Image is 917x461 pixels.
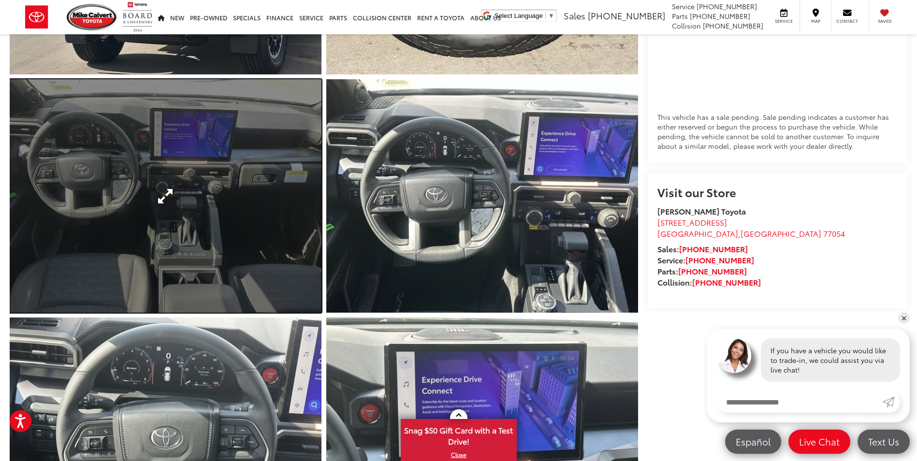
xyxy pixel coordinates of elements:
span: [GEOGRAPHIC_DATA] [741,228,821,239]
a: [PHONE_NUMBER] [685,254,754,265]
span: Collision [672,21,701,30]
span: [PHONE_NUMBER] [703,21,763,30]
a: Text Us [858,430,910,454]
a: Español [725,430,781,454]
span: , [657,228,845,239]
a: Select Language​ [495,12,554,19]
strong: Parts: [657,265,747,276]
span: Text Us [863,435,904,447]
span: Sales [564,9,585,22]
img: Agent profile photo [716,338,751,373]
span: [PHONE_NUMBER] [588,9,665,22]
span: [PHONE_NUMBER] [690,11,750,21]
strong: [PERSON_NAME] Toyota [657,205,746,216]
span: Parts [672,11,688,21]
a: Expand Photo 8 [10,79,321,313]
a: Live Chat [788,430,850,454]
span: Contact [836,18,858,24]
span: Snag $50 Gift Card with a Test Drive! [402,420,516,449]
strong: Service: [657,254,754,265]
span: [STREET_ADDRESS] [657,216,727,228]
a: Submit [883,391,900,413]
span: Map [805,18,826,24]
span: Saved [874,18,895,24]
span: Live Chat [794,435,844,447]
div: This vehicle has a sale pending. Sale pending indicates a customer has either reserved or begun t... [657,112,898,151]
a: [PHONE_NUMBER] [692,276,761,288]
a: Expand Photo 9 [326,79,638,313]
span: Español [731,435,775,447]
strong: Collision: [657,276,761,288]
span: Select Language [495,12,543,19]
span: [GEOGRAPHIC_DATA] [657,228,738,239]
span: ▼ [548,12,554,19]
img: 2025 Toyota 4Runner TRD Off-Road Premium [323,77,641,315]
div: If you have a vehicle you would like to trade-in, we could assist you via live chat! [761,338,900,382]
span: Service [773,18,795,24]
a: [PHONE_NUMBER] [678,265,747,276]
span: Service [672,1,695,11]
a: [PHONE_NUMBER] [679,243,748,254]
strong: Sales: [657,243,748,254]
input: Enter your message [716,391,883,413]
h2: Visit our Store [657,186,898,198]
img: Mike Calvert Toyota [67,4,118,30]
a: [STREET_ADDRESS] [GEOGRAPHIC_DATA],[GEOGRAPHIC_DATA] 77054 [657,216,845,239]
span: [PHONE_NUMBER] [697,1,757,11]
span: 77054 [823,228,845,239]
span: ​ [545,12,546,19]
